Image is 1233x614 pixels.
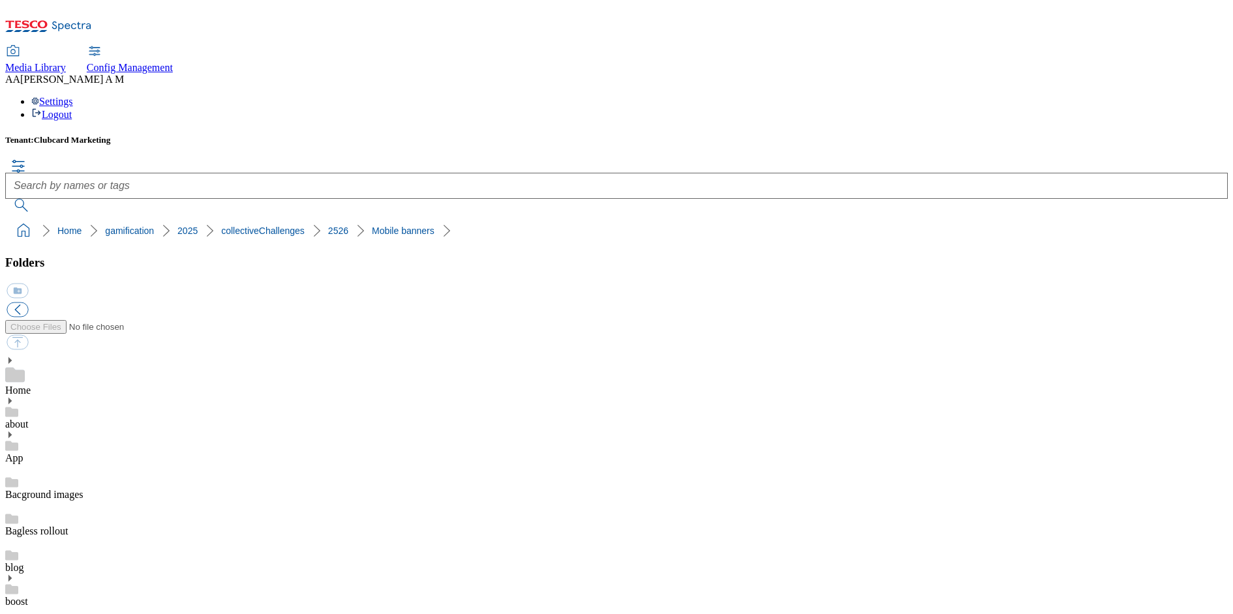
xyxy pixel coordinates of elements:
span: [PERSON_NAME] A M [20,74,124,85]
a: Logout [31,109,72,120]
nav: breadcrumb [5,218,1228,243]
a: 2526 [328,226,348,236]
h5: Tenant: [5,135,1228,145]
a: Mobile banners [372,226,434,236]
a: Media Library [5,46,66,74]
a: Settings [31,96,73,107]
a: home [13,220,34,241]
a: Bagless rollout [5,525,68,536]
a: 2025 [177,226,198,236]
a: collectiveChallenges [221,226,305,236]
span: Media Library [5,62,66,73]
a: Config Management [87,46,173,74]
a: Home [5,385,31,396]
a: Bacground images [5,489,84,500]
span: AA [5,74,20,85]
a: blog [5,562,23,573]
h3: Folders [5,256,1228,270]
span: Clubcard Marketing [34,135,111,145]
a: gamification [105,226,154,236]
input: Search by names or tags [5,173,1228,199]
span: Config Management [87,62,173,73]
a: boost [5,596,28,607]
a: Home [57,226,82,236]
a: App [5,452,23,463]
a: about [5,418,29,430]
